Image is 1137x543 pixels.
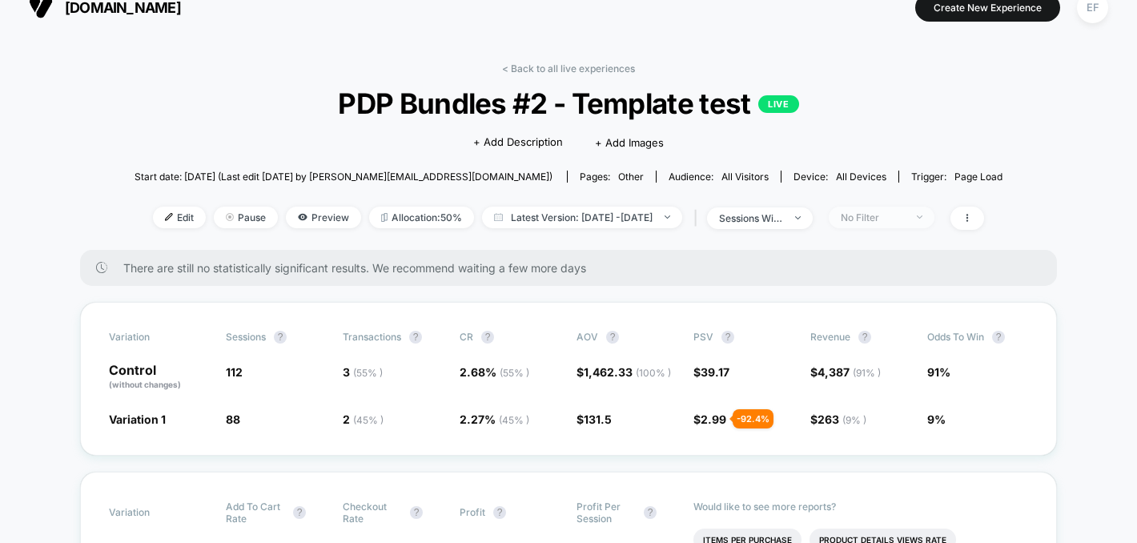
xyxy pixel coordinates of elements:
[693,331,713,343] span: PSV
[293,506,306,519] button: ?
[343,501,402,525] span: Checkout Rate
[690,207,707,230] span: |
[618,171,644,183] span: other
[502,62,635,74] a: < Back to all live experiences
[693,365,729,379] span: $
[165,213,173,221] img: edit
[214,207,278,228] span: Pause
[493,506,506,519] button: ?
[381,213,388,222] img: rebalance
[693,501,1028,513] p: Would like to see more reports?
[810,365,881,379] span: $
[343,365,383,379] span: 3
[473,135,563,151] span: + Add Description
[853,367,881,379] span: ( 91 % )
[226,501,285,525] span: Add To Cart Rate
[795,216,801,219] img: end
[992,331,1005,344] button: ?
[577,412,612,426] span: $
[109,501,197,525] span: Variation
[109,331,197,344] span: Variation
[409,331,422,344] button: ?
[482,207,682,228] span: Latest Version: [DATE] - [DATE]
[369,207,474,228] span: Allocation: 50%
[353,367,383,379] span: ( 55 % )
[109,364,210,391] p: Control
[701,412,726,426] span: 2.99
[460,331,473,343] span: CR
[669,171,769,183] div: Audience:
[584,365,671,379] span: 1,462.33
[841,211,905,223] div: No Filter
[758,95,798,113] p: LIVE
[274,331,287,344] button: ?
[721,171,769,183] span: All Visitors
[693,412,726,426] span: $
[109,412,166,426] span: Variation 1
[842,414,866,426] span: ( 9 % )
[858,331,871,344] button: ?
[836,171,886,183] span: all devices
[927,331,1015,344] span: Odds to Win
[595,136,664,149] span: + Add Images
[460,365,529,379] span: 2.68 %
[343,331,401,343] span: Transactions
[499,414,529,426] span: ( 45 % )
[701,365,729,379] span: 39.17
[460,506,485,518] span: Profit
[494,213,503,221] img: calendar
[286,207,361,228] span: Preview
[810,412,866,426] span: $
[178,86,958,120] span: PDP Bundles #2 - Template test
[226,412,240,426] span: 88
[481,331,494,344] button: ?
[135,171,552,183] span: Start date: [DATE] (Last edit [DATE] by [PERSON_NAME][EMAIL_ADDRESS][DOMAIN_NAME])
[343,412,384,426] span: 2
[818,412,866,426] span: 263
[577,331,598,343] span: AOV
[584,412,612,426] span: 131.5
[410,506,423,519] button: ?
[810,331,850,343] span: Revenue
[226,213,234,221] img: end
[927,365,950,379] span: 91%
[665,215,670,219] img: end
[226,331,266,343] span: Sessions
[353,414,384,426] span: ( 45 % )
[577,501,636,525] span: Profit Per Session
[123,261,1025,275] span: There are still no statistically significant results. We recommend waiting a few more days
[917,215,922,219] img: end
[644,506,657,519] button: ?
[109,380,181,389] span: (without changes)
[153,207,206,228] span: Edit
[719,212,783,224] div: sessions with impression
[721,331,734,344] button: ?
[636,367,671,379] span: ( 100 % )
[580,171,644,183] div: Pages:
[818,365,881,379] span: 4,387
[733,409,773,428] div: - 92.4 %
[927,412,946,426] span: 9%
[577,365,671,379] span: $
[954,171,1002,183] span: Page Load
[226,365,243,379] span: 112
[911,171,1002,183] div: Trigger:
[606,331,619,344] button: ?
[500,367,529,379] span: ( 55 % )
[460,412,529,426] span: 2.27 %
[781,171,898,183] span: Device:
